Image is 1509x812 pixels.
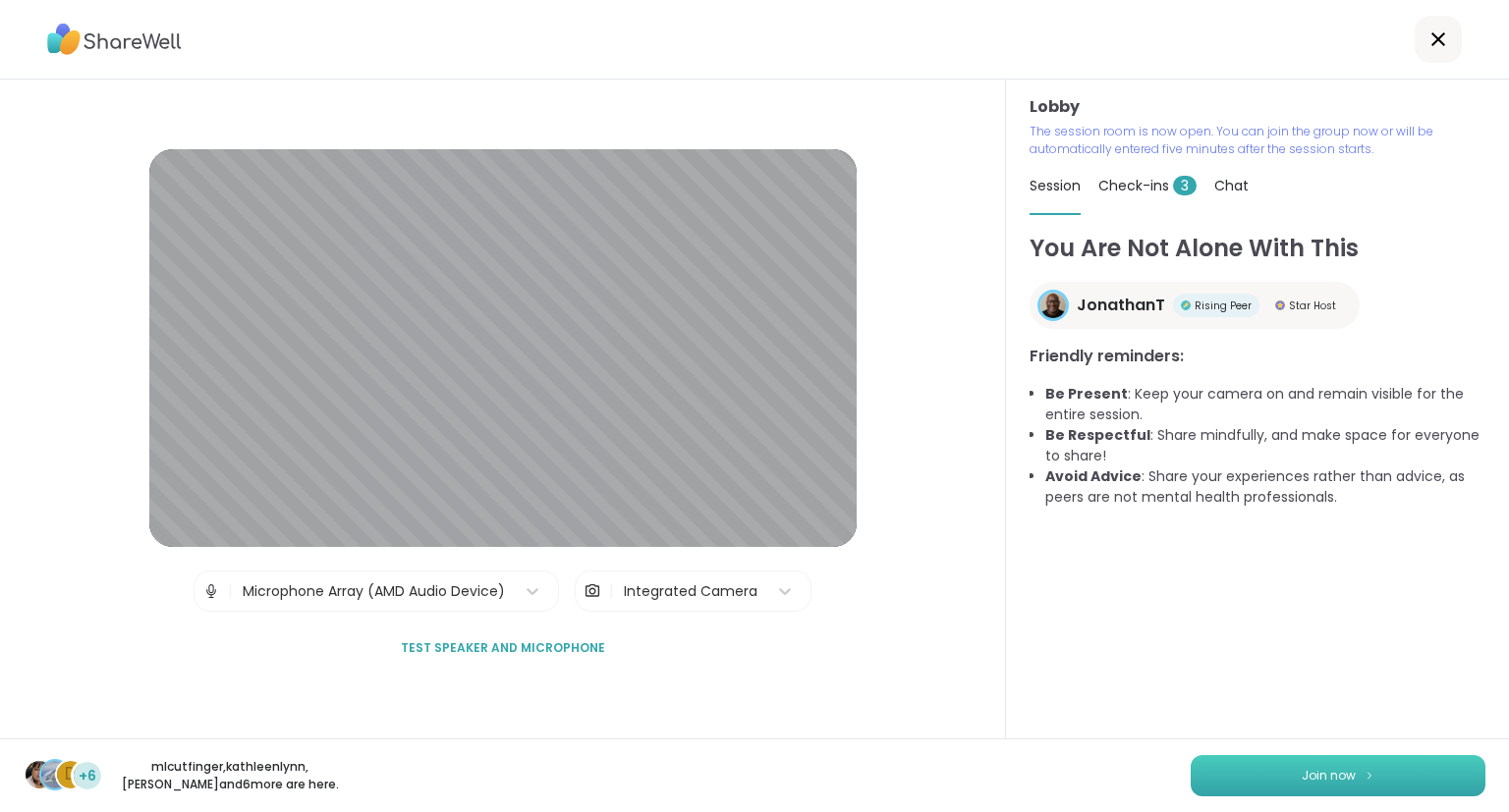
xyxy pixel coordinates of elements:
img: Camera [584,571,601,611]
h1: You Are Not Alone With This [1030,231,1485,266]
b: Avoid Advice [1045,466,1142,486]
img: Rising Peer [1181,300,1191,310]
img: JonathanT [1040,293,1066,318]
span: | [609,571,614,611]
img: ShareWell Logo [47,17,182,62]
span: Test speaker and microphone [401,639,605,657]
p: mlcutfinger , kathleenlynn , [PERSON_NAME] and 6 more are here. [120,758,340,793]
p: The session room is now open. You can join the group now or will be automatically entered five mi... [1030,123,1485,158]
span: | [228,571,233,611]
button: Join now [1191,755,1485,796]
li: : Share mindfully, and make space for everyone to share! [1045,425,1485,466]
img: kathleenlynn [41,761,69,788]
span: Chat [1214,176,1249,195]
img: mlcutfinger [26,761,53,788]
img: ShareWell Logomark [1364,770,1375,781]
li: : Keep your camera on and remain visible for the entire session. [1045,384,1485,425]
b: Be Respectful [1045,425,1150,445]
img: Microphone [202,571,220,611]
span: Check-ins [1098,176,1197,195]
h3: Lobby [1030,95,1485,119]
h3: Friendly reminders: [1030,345,1485,368]
img: Star Host [1275,300,1285,310]
li: : Share your experiences rather than advice, as peers are not mental health professionals. [1045,466,1485,508]
span: D [65,762,77,787]
span: Star Host [1289,298,1336,313]
a: JonathanTJonathanTRising PeerRising PeerStar HostStar Host [1030,282,1360,329]
span: Join now [1302,767,1356,785]
span: Rising Peer [1195,298,1252,313]
span: 3 [1173,176,1197,195]
span: Session [1030,176,1081,195]
button: Test speaker and microphone [393,627,613,669]
span: JonathanT [1077,294,1165,317]
div: Integrated Camera [624,581,757,602]
b: Be Present [1045,384,1128,404]
span: +6 [79,766,96,786]
div: Microphone Array (AMD Audio Device) [243,581,505,602]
